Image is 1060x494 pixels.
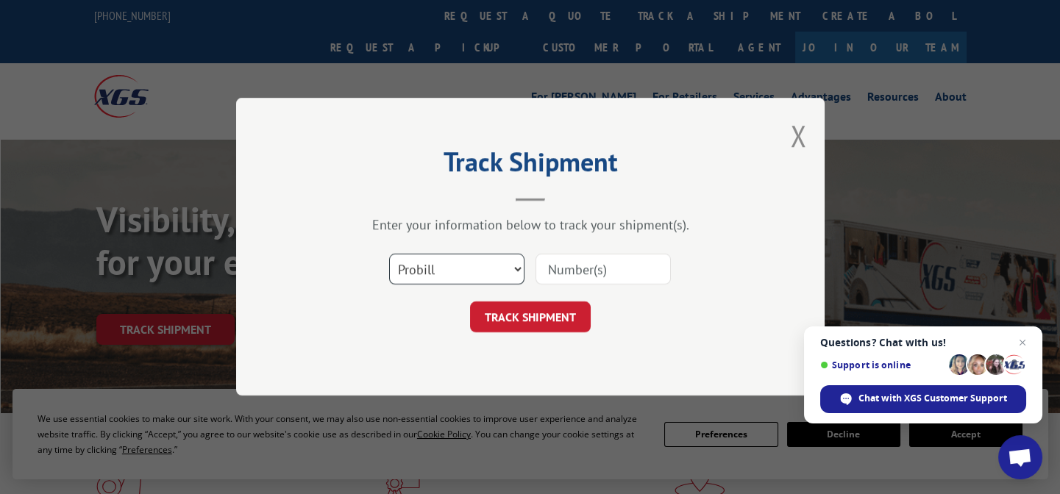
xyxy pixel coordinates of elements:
input: Number(s) [536,254,671,285]
div: Chat with XGS Customer Support [820,385,1026,413]
button: Close modal [790,116,806,155]
span: Questions? Chat with us! [820,337,1026,348]
span: Chat with XGS Customer Support [858,392,1007,405]
span: Support is online [820,359,944,370]
span: Close chat [1014,334,1031,351]
button: TRACK SHIPMENT [470,302,591,333]
div: Open chat [998,435,1042,479]
h2: Track Shipment [310,151,751,179]
div: Enter your information below to track your shipment(s). [310,217,751,234]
